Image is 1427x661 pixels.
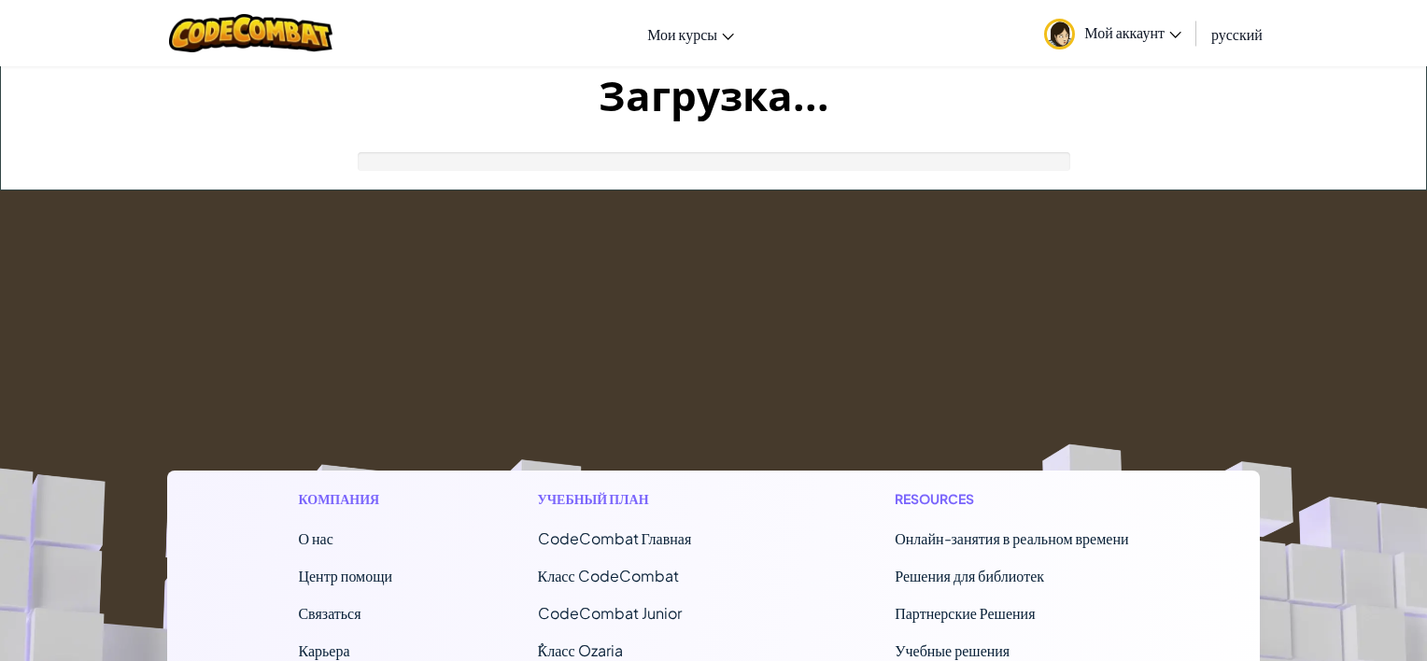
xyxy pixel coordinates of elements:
span: Связаться [298,603,360,623]
a: русский [1202,8,1272,59]
a: ٌКласс Ozaria [538,640,623,660]
h1: Resources [895,489,1128,509]
h1: Загрузка... [1,66,1426,124]
span: Мой аккаунт [1084,22,1181,42]
span: Мои курсы [647,24,717,44]
h1: Учебный план [538,489,750,509]
a: Учебные решения [895,640,1010,660]
a: Решения для библиотек [895,566,1044,585]
a: CodeCombat Junior [538,603,682,623]
a: Класс CodeCombat [538,566,679,585]
span: русский [1211,24,1263,44]
img: avatar [1044,19,1075,49]
a: Карьера [298,640,349,660]
a: Мой аккаунт [1035,4,1191,63]
h1: Компания [298,489,392,509]
a: Мои курсы [638,8,743,59]
span: CodeCombat Главная [538,528,692,548]
a: Онлайн-занятия в реальном времени [895,528,1128,548]
a: Центр помощи [298,566,392,585]
a: Партнерские Решения [895,603,1035,623]
a: О нас [298,528,332,548]
img: CodeCombat logo [169,14,332,52]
